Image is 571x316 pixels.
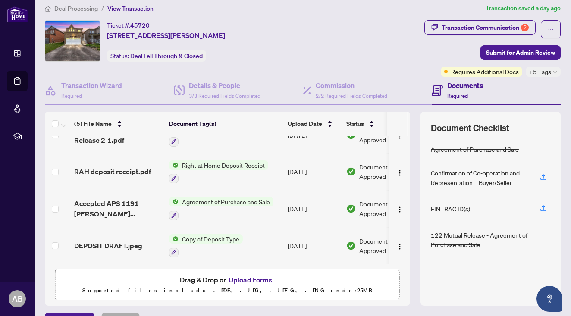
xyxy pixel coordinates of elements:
[169,160,268,184] button: Status IconRight at Home Deposit Receipt
[130,22,150,29] span: 45720
[61,93,82,99] span: Required
[346,241,356,250] img: Document Status
[169,197,179,206] img: Status Icon
[284,227,343,264] td: [DATE]
[521,24,529,31] div: 2
[536,286,562,312] button: Open asap
[107,20,150,30] div: Ticket #:
[343,112,416,136] th: Status
[480,45,561,60] button: Submit for Admin Review
[548,26,554,32] span: ellipsis
[393,202,407,216] button: Logo
[71,112,166,136] th: (5) File Name
[431,144,519,154] div: Agreement of Purchase and Sale
[107,5,154,13] span: View Transaction
[54,5,98,13] span: Deal Processing
[107,50,206,62] div: Status:
[288,119,322,128] span: Upload Date
[447,93,468,99] span: Required
[12,293,23,305] span: AB
[74,241,142,251] span: DEPOSIT DRAFT.jpeg
[179,234,243,244] span: Copy of Deposit Type
[166,112,284,136] th: Document Tag(s)
[189,93,260,99] span: 3/3 Required Fields Completed
[226,274,275,285] button: Upload Forms
[284,153,343,191] td: [DATE]
[179,197,273,206] span: Agreement of Purchase and Sale
[74,198,162,219] span: Accepted APS 1191 [PERSON_NAME] [PERSON_NAME].pdf
[442,21,529,34] div: Transaction Communication
[189,80,260,91] h4: Details & People
[316,80,387,91] h4: Commission
[169,197,273,220] button: Status IconAgreement of Purchase and Sale
[424,20,536,35] button: Transaction Communication2
[61,80,122,91] h4: Transaction Wizard
[180,274,275,285] span: Drag & Drop or
[169,234,243,257] button: Status IconCopy of Deposit Type
[396,206,403,213] img: Logo
[529,67,551,77] span: +5 Tags
[169,160,179,170] img: Status Icon
[393,239,407,253] button: Logo
[346,167,356,176] img: Document Status
[346,204,356,213] img: Document Status
[169,234,179,244] img: Status Icon
[359,199,413,218] span: Document Approved
[396,243,403,250] img: Logo
[316,93,387,99] span: 2/2 Required Fields Completed
[346,119,364,128] span: Status
[431,230,550,249] div: 122 Mutual Release - Agreement of Purchase and Sale
[359,236,413,255] span: Document Approved
[431,204,470,213] div: FINTRAC ID(s)
[61,285,394,296] p: Supported files include .PDF, .JPG, .JPEG, .PNG under 25 MB
[45,6,51,12] span: home
[284,112,343,136] th: Upload Date
[7,6,28,22] img: logo
[284,190,343,227] td: [DATE]
[396,132,403,139] img: Logo
[107,30,225,41] span: [STREET_ADDRESS][PERSON_NAME]
[486,46,555,59] span: Submit for Admin Review
[179,160,268,170] span: Right at Home Deposit Receipt
[101,3,104,13] li: /
[359,162,413,181] span: Document Approved
[393,165,407,178] button: Logo
[130,52,203,60] span: Deal Fell Through & Closed
[451,67,519,76] span: Requires Additional Docs
[431,168,530,187] div: Confirmation of Co-operation and Representation—Buyer/Seller
[486,3,561,13] article: Transaction saved a day ago
[45,21,100,61] img: IMG-N12216517_1.jpg
[56,269,399,301] span: Drag & Drop orUpload FormsSupported files include .PDF, .JPG, .JPEG, .PNG under25MB
[74,119,112,128] span: (5) File Name
[74,166,151,177] span: RAH deposit receipt.pdf
[447,80,483,91] h4: Documents
[396,169,403,176] img: Logo
[431,122,509,134] span: Document Checklist
[553,70,557,74] span: down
